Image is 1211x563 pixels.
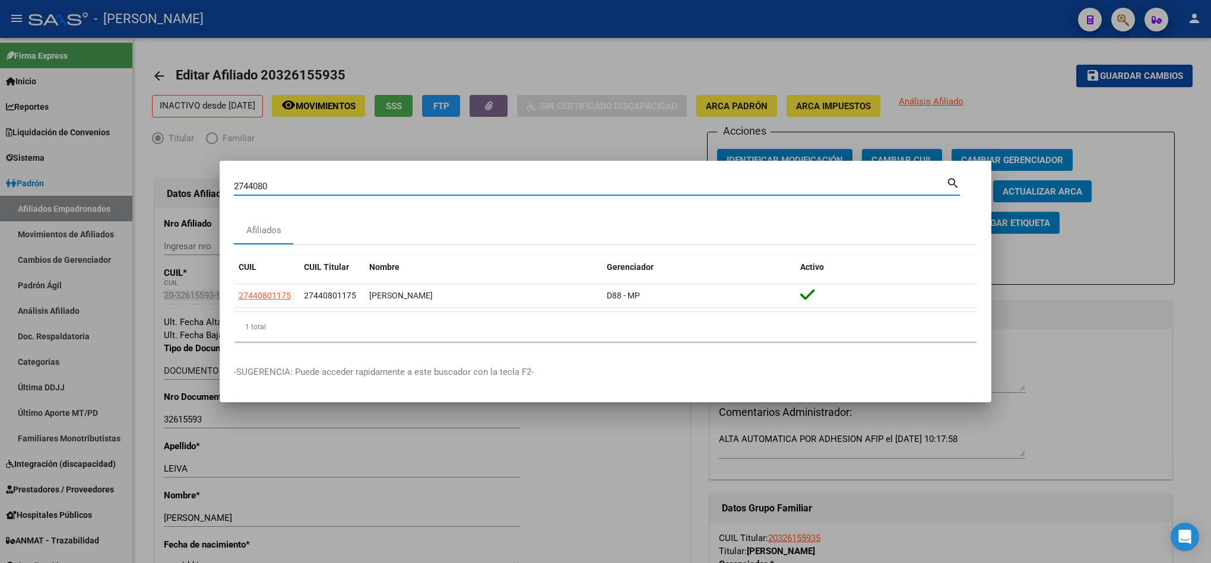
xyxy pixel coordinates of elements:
[369,289,597,303] div: [PERSON_NAME]
[234,255,299,280] datatable-header-cell: CUIL
[1171,523,1199,551] div: Open Intercom Messenger
[795,255,977,280] datatable-header-cell: Activo
[602,255,795,280] datatable-header-cell: Gerenciador
[946,175,960,189] mat-icon: search
[299,255,364,280] datatable-header-cell: CUIL Titular
[369,262,400,272] span: Nombre
[234,312,977,342] div: 1 total
[246,224,281,237] div: Afiliados
[607,291,640,300] span: D88 - MP
[304,291,356,300] span: 27440801175
[800,262,824,272] span: Activo
[239,262,256,272] span: CUIL
[304,262,349,272] span: CUIL Titular
[239,291,291,300] span: 27440801175
[364,255,602,280] datatable-header-cell: Nombre
[607,262,654,272] span: Gerenciador
[234,365,977,379] p: -SUGERENCIA: Puede acceder rapidamente a este buscador con la tecla F2-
